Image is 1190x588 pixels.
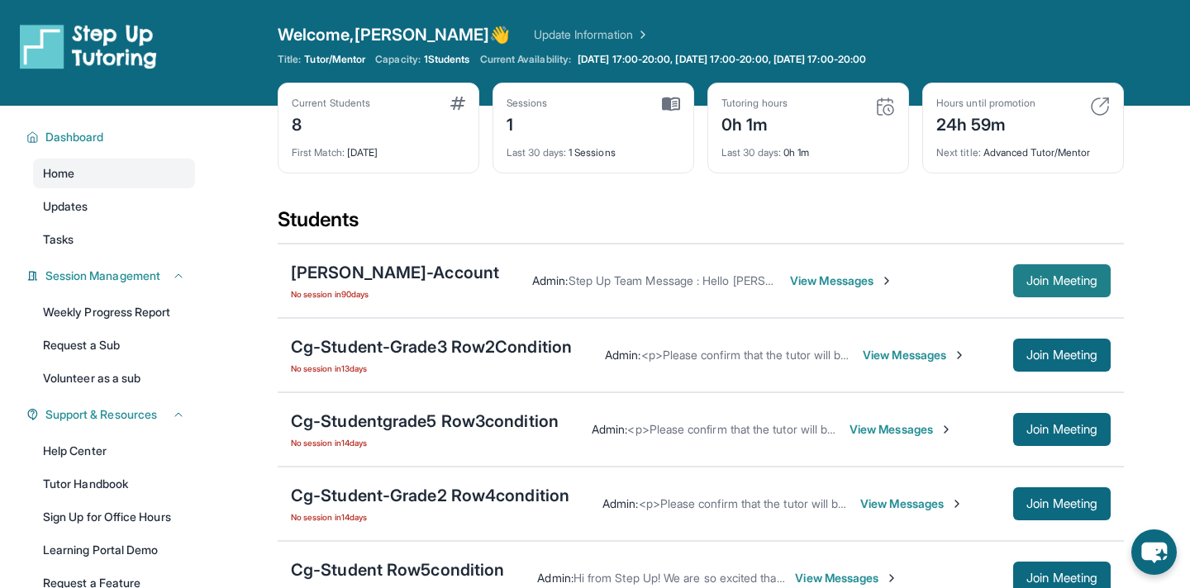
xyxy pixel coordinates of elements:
div: Current Students [292,97,370,110]
span: No session in 13 days [291,362,572,375]
img: Chevron-Right [880,274,893,287]
button: Join Meeting [1013,413,1111,446]
span: Current Availability: [480,53,571,66]
span: Join Meeting [1026,276,1097,286]
div: Hours until promotion [936,97,1035,110]
a: Tasks [33,225,195,254]
img: card [662,97,680,111]
span: View Messages [850,421,953,438]
button: Session Management [39,268,185,284]
span: Support & Resources [45,406,157,423]
span: No session in 14 days [291,436,559,449]
span: View Messages [790,273,893,289]
div: Cg-Student-Grade2 Row4condition [291,484,569,507]
div: Tutoring hours [721,97,788,110]
a: Help Center [33,436,195,466]
span: Admin : [592,422,627,436]
a: Update Information [534,26,650,43]
span: Next title : [936,146,981,159]
a: Sign Up for Office Hours [33,502,195,532]
div: 0h 1m [721,136,895,159]
a: [DATE] 17:00-20:00, [DATE] 17:00-20:00, [DATE] 17:00-20:00 [574,53,869,66]
span: Join Meeting [1026,573,1097,583]
a: Updates [33,192,195,221]
img: Chevron-Right [885,571,898,585]
img: Chevron-Right [940,423,953,436]
span: 1 Students [424,53,470,66]
div: Cg-Studentgrade5 Row3condition [291,410,559,433]
a: Weekly Progress Report [33,297,195,327]
div: 1 [507,110,548,136]
span: Join Meeting [1026,350,1097,360]
span: [DATE] 17:00-20:00, [DATE] 17:00-20:00, [DATE] 17:00-20:00 [578,53,866,66]
a: Home [33,159,195,188]
span: Join Meeting [1026,499,1097,509]
span: Tasks [43,231,74,248]
div: [DATE] [292,136,465,159]
span: First Match : [292,146,345,159]
span: Last 30 days : [721,146,781,159]
button: Dashboard [39,129,185,145]
div: 1 Sessions [507,136,680,159]
div: Cg-Student-Grade3 Row2Condition [291,335,572,358]
span: Tutor/Mentor [304,53,365,66]
span: Admin : [605,348,640,362]
div: 0h 1m [721,110,788,136]
div: Sessions [507,97,548,110]
img: card [875,97,895,116]
div: Cg-Student Row5condition [291,558,504,581]
button: Join Meeting [1013,339,1111,372]
div: Students [278,206,1124,243]
img: card [1090,97,1110,116]
span: Session Management [45,268,160,284]
span: Admin : [602,496,638,510]
span: Home [43,165,74,182]
span: Dashboard [45,129,104,145]
a: Volunteer as a sub [33,363,195,393]
img: logo [20,23,157,69]
span: Admin : [537,571,573,585]
span: Title: [278,53,301,66]
span: Admin : [532,273,568,287]
img: Chevron-Right [953,349,966,362]
span: Join Meeting [1026,424,1097,434]
span: No session in 14 days [291,510,569,524]
button: chat-button [1131,529,1177,575]
img: card [450,97,465,110]
button: Support & Resources [39,406,185,423]
div: Advanced Tutor/Mentor [936,136,1110,159]
a: Tutor Handbook [33,469,195,499]
div: [PERSON_NAME]-Account [291,261,499,284]
div: 24h 59m [936,110,1035,136]
span: Welcome, [PERSON_NAME] 👋 [278,23,511,46]
button: Join Meeting [1013,264,1111,297]
span: Updates [43,198,88,215]
a: Learning Portal Demo [33,535,195,565]
span: Capacity: [375,53,421,66]
img: Chevron Right [633,26,650,43]
span: View Messages [860,496,964,512]
a: Request a Sub [33,330,195,360]
div: 8 [292,110,370,136]
img: Chevron-Right [950,497,964,510]
button: Join Meeting [1013,487,1111,520]
span: View Messages [863,347,966,363]
span: View Messages [795,570,898,586]
span: Last 30 days : [507,146,566,159]
span: No session in 90 days [291,287,499,301]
